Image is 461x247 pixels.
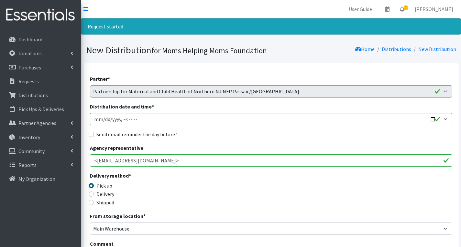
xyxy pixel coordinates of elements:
span: 5 [404,5,408,10]
a: Distributions [382,46,411,52]
p: Purchases [18,64,41,71]
abbr: required [143,213,146,219]
label: Agency representative [90,144,143,152]
label: Send email reminder the day before? [96,130,177,138]
label: Distribution date and time [90,103,154,110]
p: Reports [18,162,37,168]
label: Shipped [96,199,114,206]
label: Pick up [96,182,112,190]
p: Pick Ups & Deliveries [18,106,64,112]
a: New Distribution [418,46,456,52]
p: Requests [18,78,39,85]
p: Donations [18,50,42,57]
p: Community [18,148,45,154]
a: [PERSON_NAME] [410,3,458,15]
abbr: required [152,103,154,110]
legend: Delivery method [90,172,181,182]
p: Partner Agencies [18,120,56,126]
a: Home [355,46,375,52]
p: Distributions [18,92,48,98]
a: User Guide [344,3,377,15]
a: Requests [3,75,78,88]
label: Delivery [96,190,114,198]
a: Purchases [3,61,78,74]
a: Reports [3,159,78,171]
a: Inventory [3,131,78,144]
a: Community [3,145,78,158]
label: From storage location [90,212,146,220]
a: 5 [395,3,410,15]
div: Request started [81,18,461,35]
a: Partner Agencies [3,117,78,129]
h1: New Distribution [86,45,269,56]
label: Partner [90,75,110,83]
p: My Organization [18,176,55,182]
small: for Moms Helping Moms Foundation [151,46,267,55]
img: HumanEssentials [3,4,78,26]
a: Donations [3,47,78,60]
abbr: required [129,172,131,179]
a: Dashboard [3,33,78,46]
a: Pick Ups & Deliveries [3,103,78,116]
a: Distributions [3,89,78,102]
a: My Organization [3,172,78,185]
abbr: required [108,76,110,82]
p: Inventory [18,134,40,140]
p: Dashboard [18,36,42,43]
